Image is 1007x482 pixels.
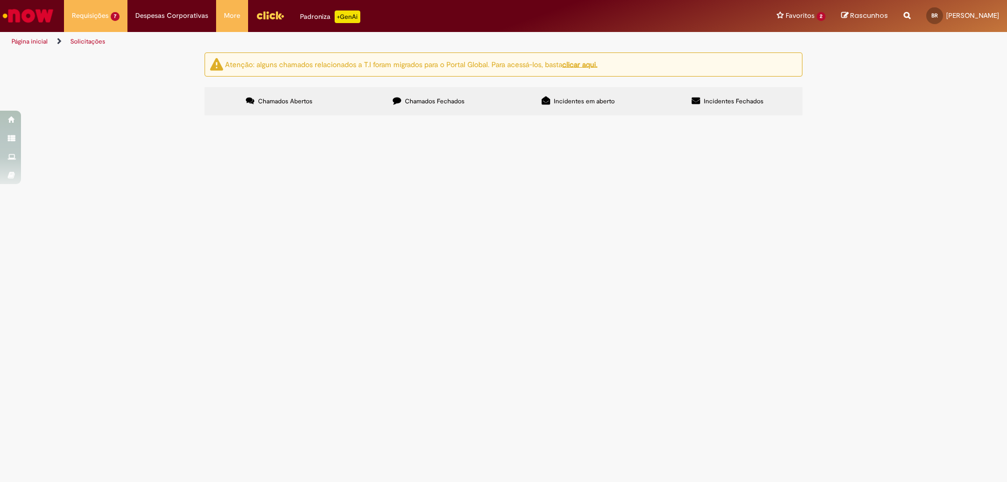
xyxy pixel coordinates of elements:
img: click_logo_yellow_360x200.png [256,7,284,23]
span: Incidentes Fechados [704,97,764,105]
a: Página inicial [12,37,48,46]
span: Despesas Corporativas [135,10,208,21]
ul: Trilhas de página [8,32,663,51]
span: Rascunhos [850,10,888,20]
span: 2 [817,12,826,21]
span: 7 [111,12,120,21]
span: Chamados Abertos [258,97,313,105]
a: clicar aqui. [562,59,597,69]
img: ServiceNow [1,5,55,26]
span: Favoritos [786,10,815,21]
span: [PERSON_NAME] [946,11,999,20]
span: More [224,10,240,21]
span: Requisições [72,10,109,21]
a: Rascunhos [841,11,888,21]
p: +GenAi [335,10,360,23]
span: BR [931,12,938,19]
div: Padroniza [300,10,360,23]
a: Solicitações [70,37,105,46]
ng-bind-html: Atenção: alguns chamados relacionados a T.I foram migrados para o Portal Global. Para acessá-los,... [225,59,597,69]
span: Chamados Fechados [405,97,465,105]
span: Incidentes em aberto [554,97,615,105]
